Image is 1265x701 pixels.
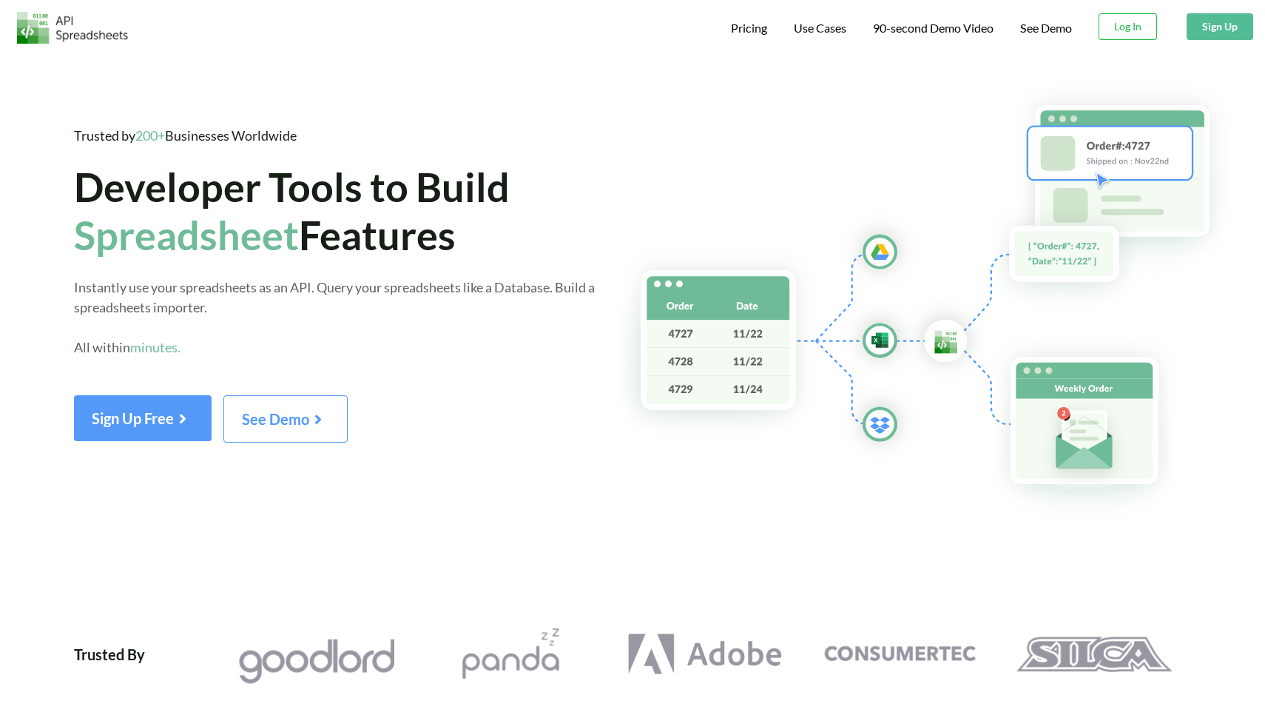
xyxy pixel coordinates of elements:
div: Trusted By [74,628,145,687]
a: Silca Logo [996,628,1191,680]
a: Consumertec Logo [802,628,996,680]
a: Goodlord Logo [219,628,414,687]
button: See Demo [223,395,348,443]
span: Pricing [731,21,767,35]
img: Goodlord Logo [238,636,394,687]
a: Adobe Logo [608,628,803,680]
span: Instantly use your spreadsheets as an API. Query your spreadsheets like a Database. Build a sprea... [74,279,595,355]
img: Consumertec Logo [822,628,977,680]
img: Adobe Logo [627,628,783,680]
img: Hero Spreadsheet Flow [607,81,1265,525]
button: Sign Up [1187,13,1253,40]
a: Pandazzz Logo [414,628,608,680]
img: Logo.png [17,12,128,44]
span: Sign Up Free [92,409,194,427]
span: minutes. [130,339,181,355]
span: Trusted by Businesses Worldwide [74,127,297,144]
button: Sign Up Free [74,395,212,441]
span: See Demo [242,410,329,428]
span: Spreadsheet [74,211,299,259]
span: 200+ [135,127,165,144]
a: See Demo [223,415,348,428]
button: Log In [1099,13,1157,40]
img: Silca Logo [1016,628,1171,680]
a: See Demo [1020,21,1072,36]
img: Pandazzz Logo [433,628,588,680]
span: 90-second Demo Video [873,22,994,34]
span: Developer Tools to Build Features [74,163,510,259]
span: Use Cases [794,21,846,35]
